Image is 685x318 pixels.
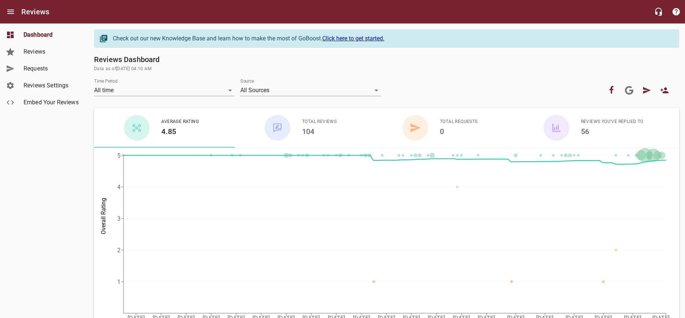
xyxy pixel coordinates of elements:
[24,81,79,90] span: Reviews Settings
[161,118,199,126] span: Average Rating
[94,65,679,73] span: Data as of [DATE] 04:10 AM
[117,247,121,254] tspan: 2
[240,84,381,96] div: All Sources
[240,79,254,83] label: Source
[24,30,79,39] span: Dashboard
[24,47,79,56] span: Reviews
[117,215,121,222] tspan: 3
[302,126,337,137] h6: 104
[440,118,478,126] span: Total Requests
[94,79,118,83] label: Time Period
[24,64,79,73] span: Requests
[638,82,656,99] a: Request Review
[24,98,79,107] span: Embed Your Reviews
[2,3,19,21] button: Open drawer
[117,278,121,285] tspan: 1
[100,198,107,234] tspan: Overall Rating
[21,6,49,18] h6: Reviews
[620,82,638,99] a: Connect your Google account
[603,82,620,99] button: Your Facebook account is connected
[302,118,337,126] span: Total Reviews
[650,3,667,21] button: Live Chat
[581,118,643,126] span: Reviews You've Replied To
[94,54,679,65] h6: Reviews Dashboard
[117,152,121,159] tspan: 5
[667,3,685,21] button: Support Portal
[656,82,673,99] a: New User
[113,34,671,43] div: Check out our new Knowledge Base and learn how to make the most of GoBoost.
[117,184,121,191] tspan: 4
[581,126,643,137] h6: 56
[322,35,384,42] a: Click here to get started.
[94,84,234,96] div: All time
[161,126,199,137] h6: 4.85
[440,126,478,137] h6: 0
